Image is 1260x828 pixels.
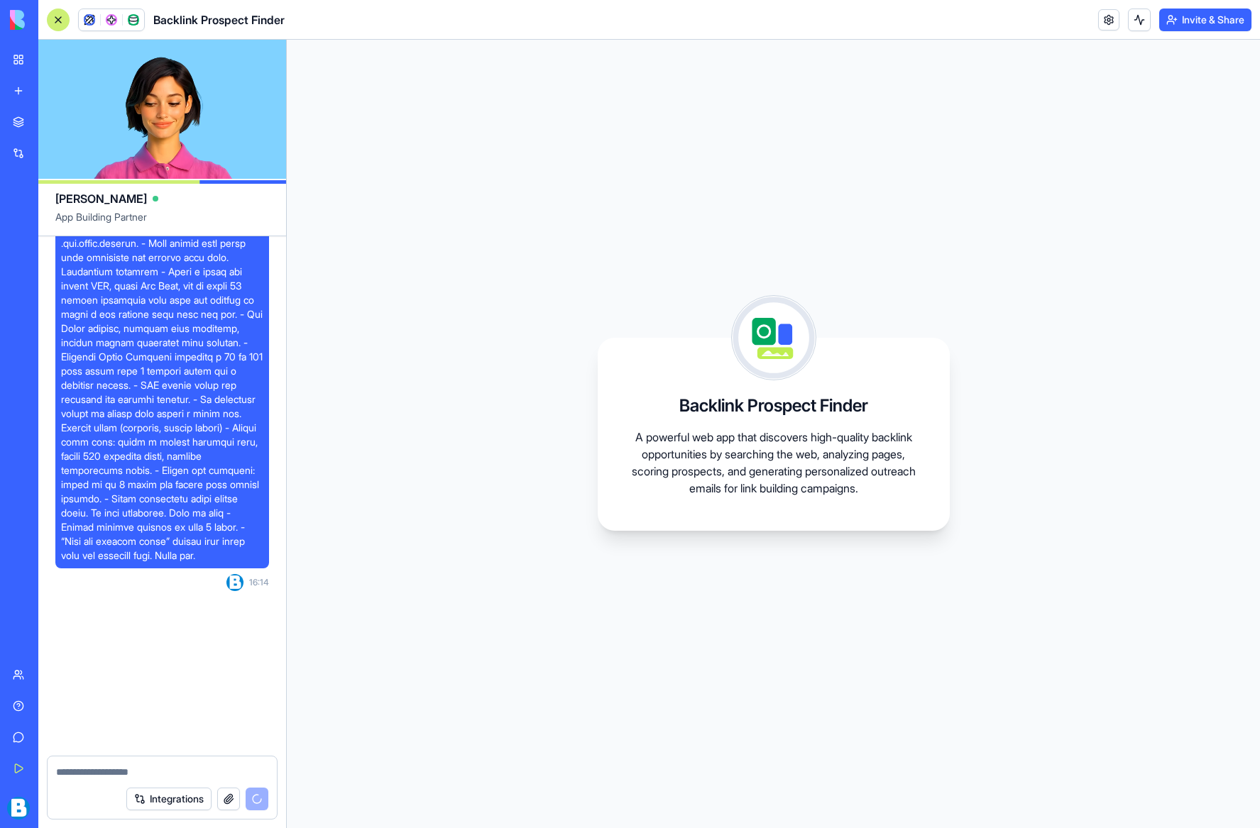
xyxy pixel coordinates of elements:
[249,577,269,588] span: 16:14
[10,10,98,30] img: logo
[1159,9,1251,31] button: Invite & Share
[226,574,243,591] img: ACg8ocIZgy8JuhzK2FzF5wyWzO7lSmcYo4AqoN0kD66Ek6fpE9_UAF2J=s96-c
[632,429,916,497] p: A powerful web app that discovers high-quality backlink opportunities by searching the web, analy...
[153,11,285,28] span: Backlink Prospect Finder
[7,797,30,819] img: ACg8ocIZgy8JuhzK2FzF5wyWzO7lSmcYo4AqoN0kD66Ek6fpE9_UAF2J=s96-c
[126,788,212,810] button: Integrations
[55,210,269,236] span: App Building Partner
[55,190,147,207] span: [PERSON_NAME]
[679,394,868,417] h3: Backlink Prospect Finder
